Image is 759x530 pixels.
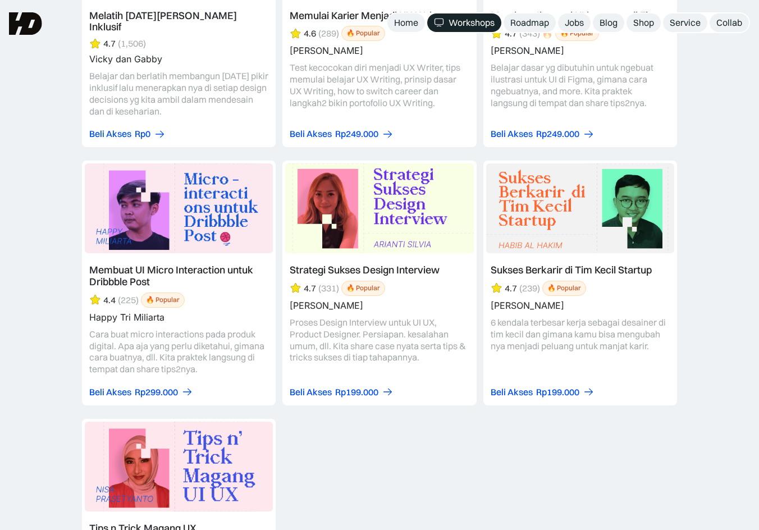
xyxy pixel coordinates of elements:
div: Rp199.000 [335,386,378,398]
div: Workshops [449,17,495,29]
div: Service [670,17,701,29]
a: Collab [710,13,749,32]
div: Blog [600,17,618,29]
a: Beli AksesRp299.000 [89,386,193,398]
a: Jobs [558,13,591,32]
a: Home [387,13,425,32]
a: Roadmap [504,13,556,32]
a: Service [663,13,707,32]
a: Beli AksesRp199.000 [491,386,595,398]
div: Home [394,17,418,29]
div: Rp249.000 [335,128,378,140]
a: Beli AksesRp249.000 [290,128,394,140]
a: Workshops [427,13,501,32]
div: Rp0 [135,128,150,140]
a: Beli AksesRp199.000 [290,386,394,398]
a: Beli AksesRp249.000 [491,128,595,140]
div: Beli Akses [491,128,533,140]
div: Beli Akses [89,128,131,140]
div: Beli Akses [290,128,332,140]
div: Rp299.000 [135,386,178,398]
a: Blog [593,13,624,32]
div: Collab [716,17,742,29]
div: Beli Akses [491,386,533,398]
a: Shop [627,13,661,32]
div: Jobs [565,17,584,29]
div: Beli Akses [89,386,131,398]
div: Beli Akses [290,386,332,398]
div: Rp199.000 [536,386,579,398]
div: Rp249.000 [536,128,579,140]
div: Shop [633,17,654,29]
a: Beli AksesRp0 [89,128,166,140]
div: Roadmap [510,17,549,29]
